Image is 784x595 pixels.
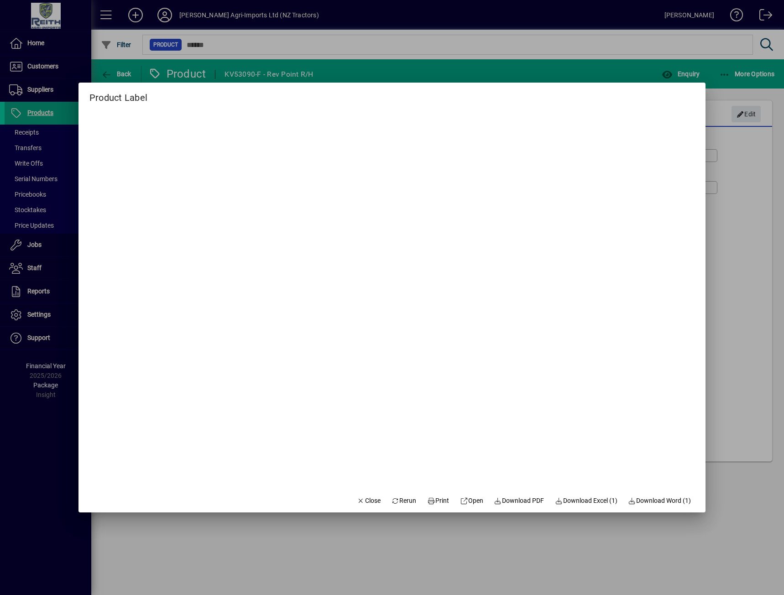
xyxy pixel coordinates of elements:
span: Close [357,496,381,506]
a: Download PDF [491,492,548,509]
span: Open [460,496,483,506]
span: Download Excel (1) [555,496,617,506]
span: Download Word (1) [628,496,691,506]
span: Print [427,496,449,506]
button: Download Word (1) [625,492,695,509]
button: Close [353,492,384,509]
button: Print [423,492,453,509]
button: Download Excel (1) [551,492,621,509]
a: Open [456,492,487,509]
span: Rerun [392,496,417,506]
h2: Product Label [78,83,158,105]
span: Download PDF [494,496,544,506]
